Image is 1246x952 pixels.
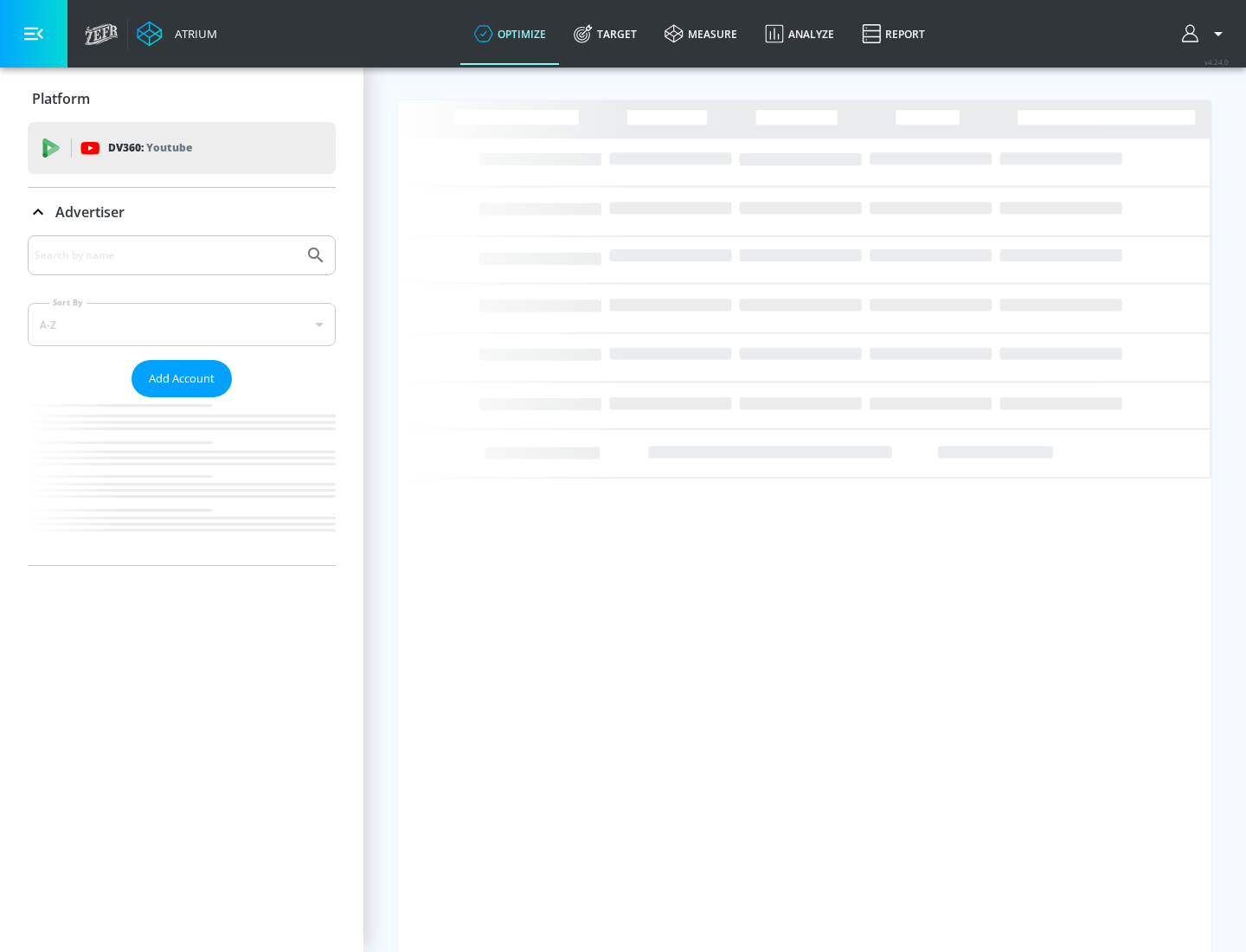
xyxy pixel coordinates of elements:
input: Search by name [35,244,297,267]
a: Analyze [751,3,848,65]
nav: list of Advertiser [28,397,336,565]
button: Add Account [132,360,232,397]
p: Platform [32,89,90,108]
p: Advertiser [55,203,125,222]
div: Advertiser [28,235,336,565]
div: A-Z [28,303,336,346]
p: Youtube [146,138,192,157]
span: Add Account [149,369,215,389]
a: Target [560,3,651,65]
a: Report [848,3,939,65]
span: v 4.24.0 [1204,57,1229,67]
div: Atrium [168,26,217,42]
a: optimize [460,3,560,65]
a: Atrium [137,21,217,47]
div: Advertiser [28,188,336,236]
p: DV360: [108,138,192,158]
div: DV360: Youtube [28,122,336,174]
a: measure [651,3,751,65]
label: Sort By [49,297,87,308]
div: Platform [28,74,336,123]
